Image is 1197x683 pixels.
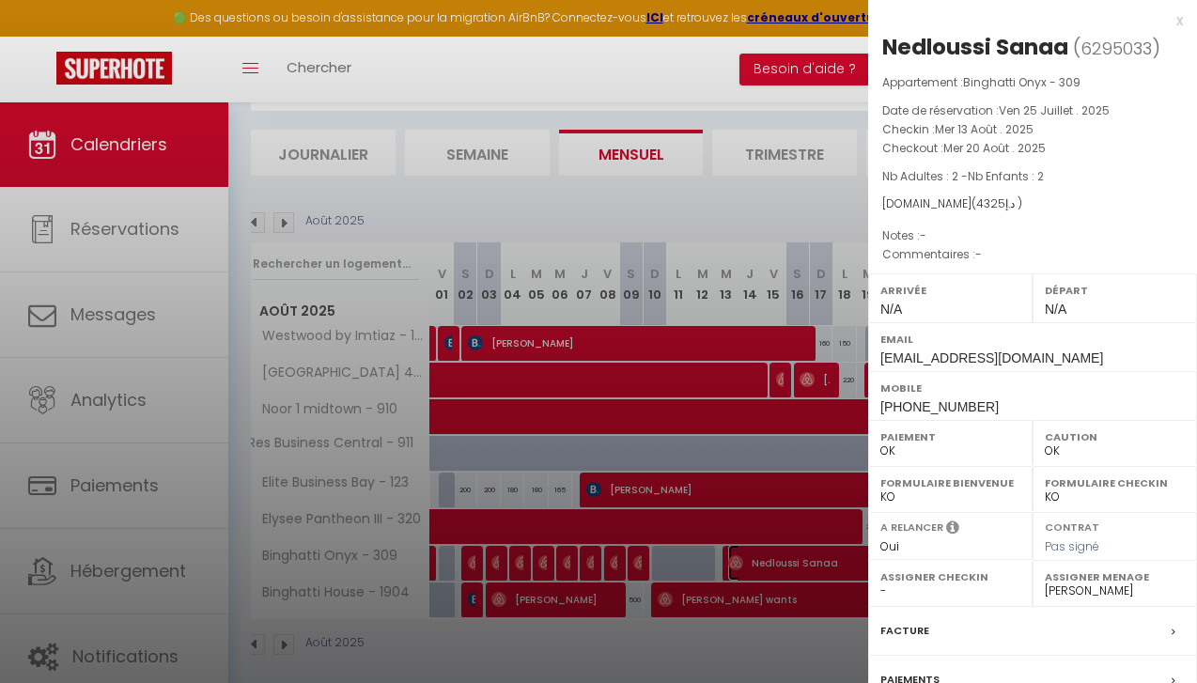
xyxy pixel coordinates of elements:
div: [DOMAIN_NAME] [882,195,1183,213]
p: Date de réservation : [882,101,1183,120]
span: Nb Adultes : 2 - [882,168,1044,184]
span: ( ) [1073,35,1160,61]
label: Paiement [880,427,1020,446]
label: A relancer [880,520,943,536]
label: Départ [1045,281,1185,300]
span: - [975,246,982,262]
p: Checkout : [882,139,1183,158]
span: [EMAIL_ADDRESS][DOMAIN_NAME] [880,350,1103,365]
label: Caution [1045,427,1185,446]
span: Nb Enfants : 2 [968,168,1044,184]
span: N/A [880,302,902,317]
p: Appartement : [882,73,1183,92]
span: N/A [1045,302,1066,317]
p: Notes : [882,226,1183,245]
span: 6295033 [1080,37,1152,60]
div: x [868,9,1183,32]
i: Sélectionner OUI si vous souhaiter envoyer les séquences de messages post-checkout [946,520,959,540]
label: Assigner Checkin [880,567,1020,586]
span: - [920,227,926,243]
label: Mobile [880,379,1185,397]
span: Ven 25 Juillet . 2025 [999,102,1110,118]
p: Checkin : [882,120,1183,139]
label: Contrat [1045,520,1099,532]
label: Arrivée [880,281,1020,300]
span: Mer 13 Août . 2025 [935,121,1034,137]
p: Commentaires : [882,245,1183,264]
label: Facture [880,621,929,641]
span: Binghatti Onyx - 309 [963,74,1080,90]
span: Mer 20 Août . 2025 [943,140,1046,156]
label: Formulaire Checkin [1045,473,1185,492]
span: [PHONE_NUMBER] [880,399,999,414]
label: Formulaire Bienvenue [880,473,1020,492]
span: Pas signé [1045,538,1099,554]
div: Nedloussi Sanaa [882,32,1068,62]
button: Ouvrir le widget de chat LiveChat [15,8,71,64]
label: Email [880,330,1185,349]
span: ( د.إ ) [972,195,1022,211]
span: 4325 [976,195,1005,211]
label: Assigner Menage [1045,567,1185,586]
